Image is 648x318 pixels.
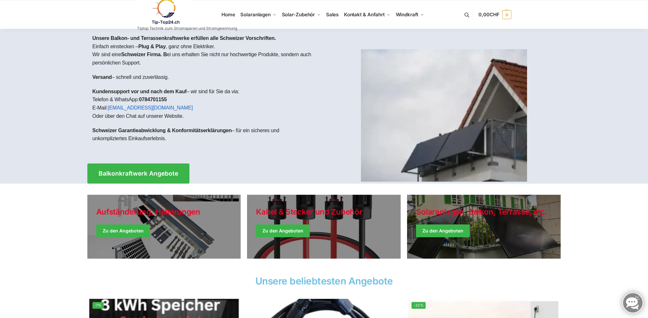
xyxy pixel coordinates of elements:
span: Kontakt & Anfahrt [344,11,385,18]
span: Windkraft [396,11,418,18]
a: Balkonkraftwerk Angebote [87,163,189,184]
strong: Unsere Balkon- und Terrassenkraftwerke erfüllen alle Schweizer Vorschriften. [92,35,276,41]
strong: 0784701155 [139,97,167,102]
span: CHF [490,11,500,18]
p: Wir sind eine ei uns erhalten Sie nicht nur hochwertige Produkte, sondern auch persönlichen Support. [92,50,319,67]
strong: Schweizer Firma. B [121,52,167,57]
img: Home 1 [361,49,527,182]
span: 0,00 [478,11,499,18]
strong: Kundensupport vor und nach dem Kauf [92,89,187,94]
p: – wir sind für Sie da via: Telefon & WhatsApp: E-Mail: Oder über den Chat auf unserer Website. [92,87,319,120]
a: Solar-Zubehör [279,0,323,29]
span: Solaranlagen [240,11,271,18]
p: – schnell und zuverlässig. [92,73,319,81]
a: Windkraft [393,0,427,29]
a: Holiday Style [247,195,401,259]
span: Balkonkraftwerk Angebote [99,170,178,177]
a: Kontakt & Anfahrt [341,0,393,29]
strong: Schweizer Garantieabwicklung & Konformitätserklärungen [92,128,232,133]
a: Holiday Style [87,195,241,259]
a: Solaranlagen [238,0,279,29]
p: – für ein sicheres und unkompliziertes Einkaufserlebnis. [92,126,319,143]
a: Winter Jackets [407,195,561,259]
strong: Plug & Play [138,44,166,49]
a: 0,00CHF 0 [478,5,511,24]
p: Tiptop Technik zum Stromsparen und Stromgewinnung [137,26,237,30]
a: Sales [323,0,341,29]
strong: Versand [92,74,112,80]
div: Einfach einstecken – , ganz ohne Elektriker. [87,29,324,154]
span: Solar-Zubehör [282,11,315,18]
a: [EMAIL_ADDRESS][DOMAIN_NAME] [108,105,193,110]
h2: Unsere beliebtesten Angebote [87,276,561,286]
span: 0 [502,10,511,19]
span: Sales [326,11,339,18]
